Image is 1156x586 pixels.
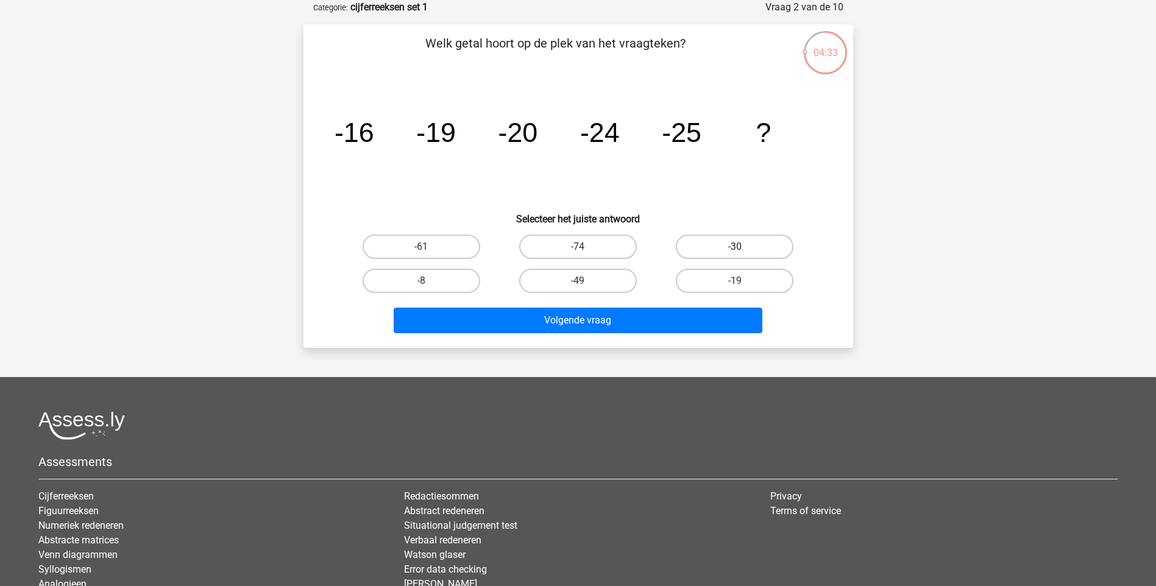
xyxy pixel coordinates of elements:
a: Abstracte matrices [38,534,119,546]
tspan: -20 [498,117,537,147]
tspan: ? [756,117,771,147]
strong: cijferreeksen set 1 [350,1,428,13]
a: Verbaal redeneren [404,534,481,546]
h5: Assessments [38,454,1118,469]
div: 04:33 [803,30,848,60]
label: -8 [363,269,480,293]
a: Redactiesommen [404,490,479,502]
a: Abstract redeneren [404,505,484,517]
a: Situational judgement test [404,520,517,531]
a: Figuurreeksen [38,505,99,517]
h6: Selecteer het juiste antwoord [323,203,834,225]
label: -49 [519,269,637,293]
a: Venn diagrammen [38,549,118,560]
a: Cijferreeksen [38,490,94,502]
a: Privacy [770,490,802,502]
tspan: -24 [580,117,619,147]
img: Assessly logo [38,411,125,440]
button: Volgende vraag [394,308,762,333]
tspan: -16 [334,117,374,147]
a: Error data checking [404,563,487,575]
label: -74 [519,235,637,259]
label: -19 [676,269,793,293]
a: Numeriek redeneren [38,520,124,531]
a: Syllogismen [38,563,91,575]
p: Welk getal hoort op de plek van het vraagteken? [323,34,788,71]
label: -30 [676,235,793,259]
a: Terms of service [770,505,841,517]
tspan: -25 [662,117,701,147]
label: -61 [363,235,480,259]
a: Watson glaser [404,549,466,560]
tspan: -19 [416,117,456,147]
small: Categorie: [313,3,348,12]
